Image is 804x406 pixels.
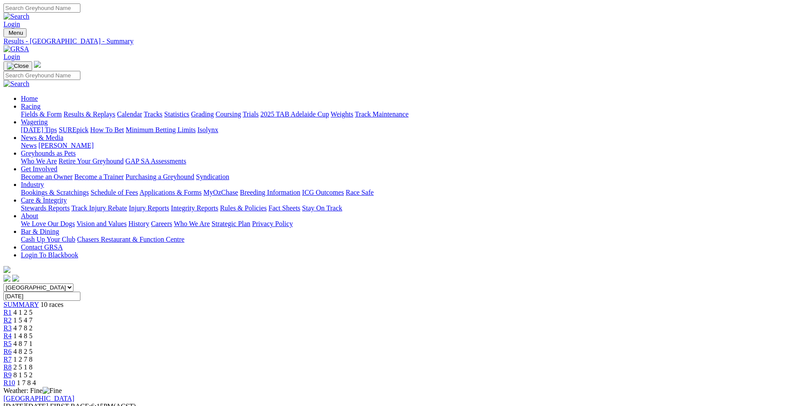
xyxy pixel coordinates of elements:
a: Schedule of Fees [90,189,138,196]
a: R1 [3,309,12,316]
a: R2 [3,316,12,324]
a: Fields & Form [21,110,62,118]
div: Care & Integrity [21,204,801,212]
input: Select date [3,292,80,301]
a: Contact GRSA [21,243,63,251]
a: R4 [3,332,12,339]
span: Menu [9,30,23,36]
a: GAP SA Assessments [126,157,186,165]
a: Login To Blackbook [21,251,78,259]
span: 1 4 8 5 [13,332,33,339]
a: History [128,220,149,227]
a: About [21,212,38,220]
a: Minimum Betting Limits [126,126,196,133]
a: Results - [GEOGRAPHIC_DATA] - Summary [3,37,801,45]
a: R9 [3,371,12,379]
a: Weights [331,110,353,118]
a: Breeding Information [240,189,300,196]
span: 4 8 7 1 [13,340,33,347]
a: Get Involved [21,165,57,173]
a: Wagering [21,118,48,126]
a: How To Bet [90,126,124,133]
button: Toggle navigation [3,28,27,37]
div: Greyhounds as Pets [21,157,801,165]
img: logo-grsa-white.png [34,61,41,68]
span: 1 5 4 7 [13,316,33,324]
a: R3 [3,324,12,332]
a: Care & Integrity [21,196,67,204]
span: R5 [3,340,12,347]
a: Calendar [117,110,142,118]
a: Industry [21,181,44,188]
a: Tracks [144,110,163,118]
a: R10 [3,379,15,386]
a: [DATE] Tips [21,126,57,133]
a: Race Safe [346,189,373,196]
span: 4 8 2 5 [13,348,33,355]
a: Results & Replays [63,110,115,118]
span: 4 1 2 5 [13,309,33,316]
a: Applications & Forms [140,189,202,196]
a: Trials [243,110,259,118]
a: Chasers Restaurant & Function Centre [77,236,184,243]
a: Grading [191,110,214,118]
div: Get Involved [21,173,801,181]
a: Coursing [216,110,241,118]
a: MyOzChase [203,189,238,196]
a: News & Media [21,134,63,141]
button: Toggle navigation [3,61,32,71]
a: We Love Our Dogs [21,220,75,227]
div: Wagering [21,126,801,134]
a: R6 [3,348,12,355]
img: Search [3,80,30,88]
img: facebook.svg [3,275,10,282]
span: Weather: Fine [3,387,62,394]
input: Search [3,3,80,13]
span: SUMMARY [3,301,39,308]
div: Racing [21,110,801,118]
a: Isolynx [197,126,218,133]
a: Who We Are [21,157,57,165]
a: Stewards Reports [21,204,70,212]
a: Retire Your Greyhound [59,157,124,165]
a: Rules & Policies [220,204,267,212]
span: 1 7 8 4 [17,379,36,386]
a: News [21,142,37,149]
a: Racing [21,103,40,110]
span: R7 [3,356,12,363]
a: Track Maintenance [355,110,409,118]
div: News & Media [21,142,801,150]
a: Injury Reports [129,204,169,212]
a: Purchasing a Greyhound [126,173,194,180]
span: 1 2 7 8 [13,356,33,363]
div: Industry [21,189,801,196]
a: Greyhounds as Pets [21,150,76,157]
a: ICG Outcomes [302,189,344,196]
img: Close [7,63,29,70]
a: Careers [151,220,172,227]
img: Search [3,13,30,20]
a: Become an Owner [21,173,73,180]
a: 2025 TAB Adelaide Cup [260,110,329,118]
a: Who We Are [174,220,210,227]
div: Bar & Dining [21,236,801,243]
img: logo-grsa-white.png [3,266,10,273]
div: About [21,220,801,228]
input: Search [3,71,80,80]
a: Vision and Values [76,220,126,227]
img: Fine [43,387,62,395]
img: twitter.svg [12,275,19,282]
span: 2 5 1 8 [13,363,33,371]
a: [PERSON_NAME] [38,142,93,149]
img: GRSA [3,45,29,53]
span: 8 1 5 2 [13,371,33,379]
span: 4 7 8 2 [13,324,33,332]
a: Bar & Dining [21,228,59,235]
